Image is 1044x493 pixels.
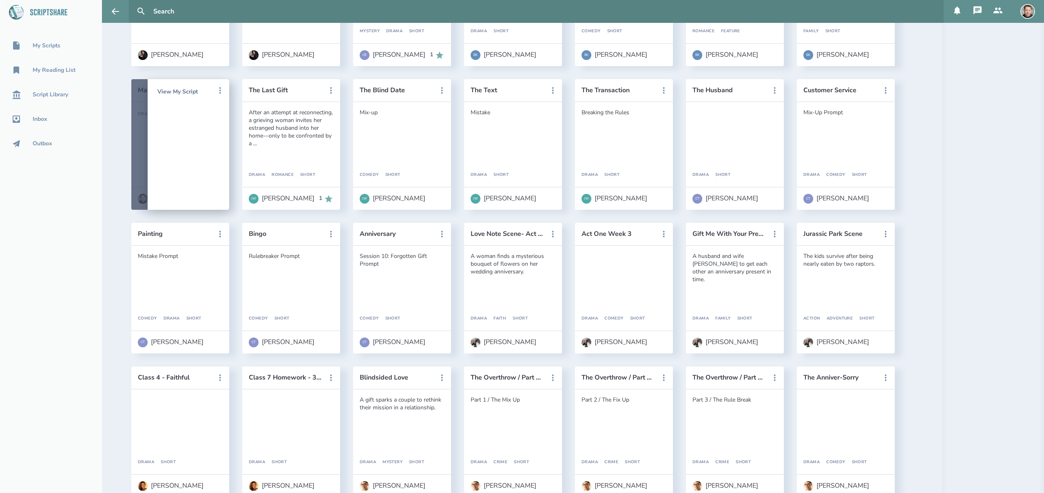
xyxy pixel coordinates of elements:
[714,29,740,34] div: Feature
[582,173,598,178] div: Drama
[692,333,758,351] a: [PERSON_NAME]
[803,333,869,351] a: [PERSON_NAME]
[484,338,536,346] div: [PERSON_NAME]
[803,50,813,60] div: BK
[249,338,259,347] div: CT
[360,50,369,60] div: CE
[151,51,203,58] div: [PERSON_NAME]
[487,173,509,178] div: Short
[706,338,758,346] div: [PERSON_NAME]
[249,173,265,178] div: Drama
[157,316,180,321] div: Drama
[319,195,322,202] div: 1
[582,481,591,491] img: user_1750497667-crop.jpg
[692,252,777,283] div: A husband and wife [PERSON_NAME] to get each other an anniversary present in time.
[360,87,433,94] button: The Blind Date
[803,46,869,64] a: BK[PERSON_NAME]
[154,460,176,465] div: Short
[471,481,480,491] img: user_1750497667-crop.jpg
[360,190,425,208] a: JW[PERSON_NAME]
[803,460,820,465] div: Drama
[692,194,702,204] div: CT
[484,482,536,489] div: [PERSON_NAME]
[624,316,645,321] div: Short
[487,460,507,465] div: Crime
[262,482,314,489] div: [PERSON_NAME]
[180,316,201,321] div: Short
[709,460,729,465] div: Crime
[249,252,334,260] div: Rulebreaker Prompt
[403,460,424,465] div: Short
[595,338,647,346] div: [PERSON_NAME]
[376,460,403,465] div: Mystery
[692,396,777,404] div: Part 3 / The Rule Break
[706,195,758,202] div: [PERSON_NAME]
[360,46,425,64] a: CE[PERSON_NAME]
[595,51,647,58] div: [PERSON_NAME]
[803,316,820,321] div: Action
[471,338,480,347] img: user_1750533153-crop.jpg
[487,316,506,321] div: Faith
[138,374,211,381] button: Class 4 - Faithful
[845,173,867,178] div: Short
[820,173,845,178] div: Comedy
[471,109,555,116] div: Mistake
[268,316,290,321] div: Short
[729,460,751,465] div: Short
[430,50,445,60] div: 1 Recommends
[249,46,314,64] a: [PERSON_NAME]
[249,87,322,94] button: The Last Gift
[595,195,647,202] div: [PERSON_NAME]
[582,29,601,34] div: Comedy
[709,316,731,321] div: Family
[360,374,433,381] button: Blindsided Love
[373,482,425,489] div: [PERSON_NAME]
[157,82,219,100] a: View My Script
[582,333,647,351] a: [PERSON_NAME]
[430,51,433,58] div: 1
[33,140,52,147] div: Outbox
[803,252,888,268] div: The kids survive after being nearly eaten by two raptors.
[471,29,487,34] div: Drama
[249,194,259,204] div: JW
[820,460,845,465] div: Comedy
[360,230,433,238] button: Anniversary
[138,230,211,238] button: Painting
[151,338,203,346] div: [PERSON_NAME]
[265,173,294,178] div: Romance
[692,50,702,60] div: BK
[471,396,555,404] div: Part 1 / The Mix Up
[360,194,369,204] div: JW
[692,29,714,34] div: Romance
[692,87,766,94] button: The Husband
[471,460,487,465] div: Drama
[816,51,869,58] div: [PERSON_NAME]
[582,316,598,321] div: Drama
[506,316,528,321] div: Short
[706,482,758,489] div: [PERSON_NAME]
[709,173,730,178] div: Short
[379,316,400,321] div: Short
[360,333,425,351] a: CT[PERSON_NAME]
[471,252,555,275] div: A woman finds a mysterious bouquet of flowers on her wedding anniversary.
[582,190,647,208] a: JW[PERSON_NAME]
[598,460,618,465] div: Crime
[33,91,68,98] div: Script Library
[249,109,334,147] div: After an attempt at reconnecting, a grieving woman invites her estranged husband into her home—on...
[360,338,369,347] div: CT
[582,338,591,347] img: user_1750533153-crop.jpg
[803,29,819,34] div: Family
[265,460,287,465] div: Short
[582,194,591,204] div: JW
[373,338,425,346] div: [PERSON_NAME]
[471,374,544,381] button: The Overthrow / Part 1 / The Mix Up
[360,396,445,411] div: A gift sparks a couple to rethink their mission in a relationship.
[692,190,758,208] a: CT[PERSON_NAME]
[249,190,314,208] a: JW[PERSON_NAME]
[803,109,888,116] div: Mix-Up Prompt
[471,173,487,178] div: Drama
[692,46,758,64] a: BK[PERSON_NAME]
[262,338,314,346] div: [PERSON_NAME]
[582,396,666,404] div: Part 2 / The Fix Up
[471,333,536,351] a: [PERSON_NAME]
